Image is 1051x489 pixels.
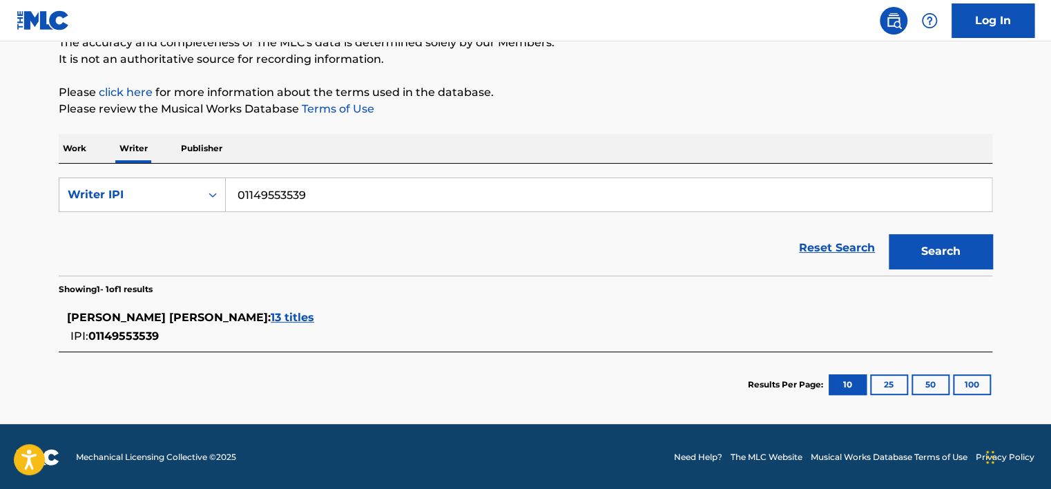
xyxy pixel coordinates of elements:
[115,134,152,163] p: Writer
[811,451,967,463] a: Musical Works Database Terms of Use
[731,451,802,463] a: The MLC Website
[792,233,882,263] a: Reset Search
[952,3,1034,38] a: Log In
[953,374,991,395] button: 100
[829,374,867,395] button: 10
[59,283,153,296] p: Showing 1 - 1 of 1 results
[17,10,70,30] img: MLC Logo
[921,12,938,29] img: help
[870,374,908,395] button: 25
[880,7,907,35] a: Public Search
[59,178,992,276] form: Search Form
[76,451,236,463] span: Mechanical Licensing Collective © 2025
[982,423,1051,489] iframe: Chat Widget
[59,35,992,51] p: The accuracy and completeness of The MLC's data is determined solely by our Members.
[59,84,992,101] p: Please for more information about the terms used in the database.
[68,186,192,203] div: Writer IPI
[59,134,90,163] p: Work
[59,51,992,68] p: It is not an authoritative source for recording information.
[67,311,271,324] span: [PERSON_NAME] [PERSON_NAME] :
[70,329,88,343] span: IPI:
[271,311,314,324] span: 13 titles
[299,102,374,115] a: Terms of Use
[17,449,59,466] img: logo
[59,101,992,117] p: Please review the Musical Works Database
[986,437,994,478] div: Drag
[674,451,722,463] a: Need Help?
[912,374,949,395] button: 50
[976,451,1034,463] a: Privacy Policy
[916,7,943,35] div: Help
[88,329,159,343] span: 01149553539
[885,12,902,29] img: search
[99,86,153,99] a: click here
[748,378,827,391] p: Results Per Page:
[177,134,226,163] p: Publisher
[889,234,992,269] button: Search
